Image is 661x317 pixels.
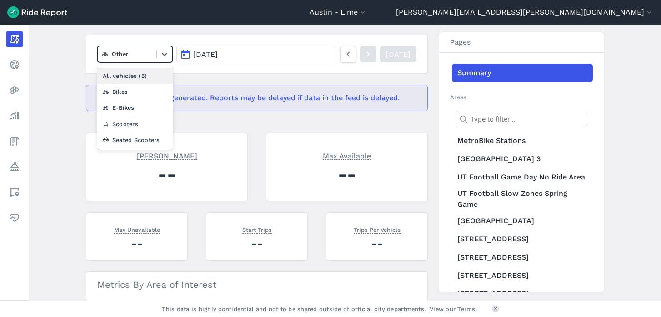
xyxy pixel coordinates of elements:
[97,235,176,251] div: --
[217,235,296,251] div: --
[380,46,416,62] a: [DATE]
[430,305,477,313] a: View our Terms.
[6,31,23,47] a: Report
[452,230,593,248] a: [STREET_ADDRESS]
[452,150,593,168] a: [GEOGRAPHIC_DATA] 3
[354,225,401,234] span: Trips Per Vehicle
[452,168,593,186] a: UT Football Game Day No Ride Area
[452,132,593,150] a: MetroBike Stations
[452,64,593,82] a: Summary
[337,235,416,251] div: --
[6,82,23,98] a: Heatmaps
[323,151,371,160] span: Max Available
[97,84,173,100] div: Bikes
[97,100,173,116] div: E-Bikes
[310,7,367,18] button: Austin - Lime
[396,7,654,18] button: [PERSON_NAME][EMAIL_ADDRESS][PERSON_NAME][DOMAIN_NAME]
[450,93,593,102] h2: Areas
[6,133,23,149] a: Fees
[452,248,593,266] a: [STREET_ADDRESS]
[86,85,428,111] div: Your report is being generated. Reports may be delayed if data in the feed is delayed.
[97,116,173,132] div: Scooters
[452,186,593,212] a: UT Football Slow Zones Spring Game
[137,151,197,160] span: [PERSON_NAME]
[193,50,218,59] span: [DATE]
[97,132,173,148] div: Seated Scooters
[7,6,67,18] img: Ride Report
[97,68,173,84] div: All vehicles (5)
[97,162,236,187] div: --
[456,111,587,127] input: Type to filter...
[277,162,416,187] div: --
[86,272,427,297] h3: Metrics By Area of Interest
[6,107,23,124] a: Analyze
[439,32,604,53] h3: Pages
[176,46,336,62] button: [DATE]
[6,56,23,73] a: Realtime
[452,266,593,285] a: [STREET_ADDRESS]
[452,212,593,230] a: [GEOGRAPHIC_DATA]
[6,210,23,226] a: Health
[6,158,23,175] a: Policy
[6,184,23,200] a: Areas
[242,225,272,234] span: Start Trips
[452,285,593,303] a: [STREET_ADDRESS]
[114,225,160,234] span: Max Unavailable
